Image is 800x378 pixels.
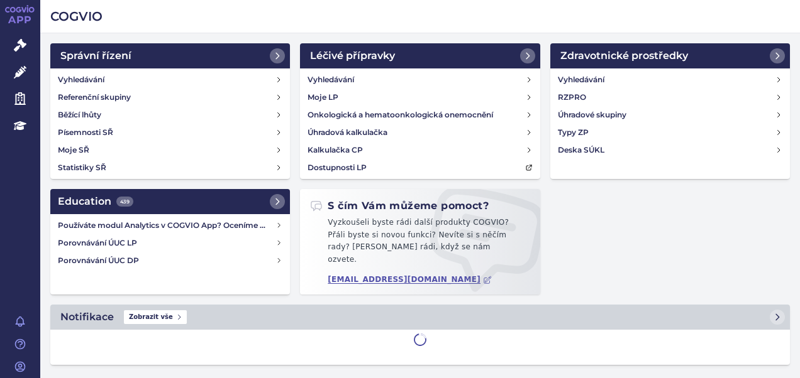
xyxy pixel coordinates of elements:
[303,141,537,159] a: Kalkulačka CP
[58,144,89,156] h4: Moje SŘ
[303,106,537,124] a: Onkologická a hematoonkologická onemocnění
[550,43,790,68] a: Zdravotnické prostředky
[308,109,493,121] h4: Onkologická a hematoonkologická onemocnění
[53,141,287,159] a: Moje SŘ
[310,48,395,63] h2: Léčivé přípravky
[58,161,106,174] h4: Statistiky SŘ
[53,252,287,269] a: Porovnávání ÚUC DP
[553,106,787,124] a: Úhradové skupiny
[53,71,287,89] a: Vyhledávání
[50,8,790,25] h2: COGVIO
[58,91,131,104] h4: Referenční skupiny
[558,91,586,104] h4: RZPRO
[53,124,287,141] a: Písemnosti SŘ
[300,43,540,68] a: Léčivé přípravky
[553,124,787,141] a: Typy ZP
[58,109,101,121] h4: Běžící lhůty
[116,197,133,207] span: 439
[58,254,275,267] h4: Porovnávání ÚUC DP
[303,89,537,106] a: Moje LP
[308,126,387,139] h4: Úhradová kalkulačka
[50,189,290,214] a: Education439
[53,89,287,106] a: Referenční skupiny
[124,310,187,324] span: Zobrazit vše
[53,234,287,252] a: Porovnávání ÚUC LP
[558,73,604,86] h4: Vyhledávání
[58,219,275,232] h4: Používáte modul Analytics v COGVIO App? Oceníme Vaši zpětnou vazbu!
[53,106,287,124] a: Běžící lhůty
[308,161,367,174] h4: Dostupnosti LP
[50,43,290,68] a: Správní řízení
[553,89,787,106] a: RZPRO
[310,199,489,213] h2: S čím Vám můžeme pomoct?
[60,310,114,325] h2: Notifikace
[310,217,530,271] p: Vyzkoušeli byste rádi další produkty COGVIO? Přáli byste si novou funkci? Nevíte si s něčím rady?...
[328,275,492,284] a: [EMAIL_ADDRESS][DOMAIN_NAME]
[53,159,287,176] a: Statistiky SŘ
[558,144,604,156] h4: Deska SÚKL
[558,126,589,139] h4: Typy ZP
[308,91,338,104] h4: Moje LP
[308,144,363,156] h4: Kalkulačka CP
[303,159,537,176] a: Dostupnosti LP
[58,237,275,249] h4: Porovnávání ÚUC LP
[50,305,790,330] a: NotifikaceZobrazit vše
[58,126,113,139] h4: Písemnosti SŘ
[303,71,537,89] a: Vyhledávání
[303,124,537,141] a: Úhradová kalkulačka
[553,141,787,159] a: Deska SÚKL
[58,73,104,86] h4: Vyhledávání
[560,48,688,63] h2: Zdravotnické prostředky
[308,73,354,86] h4: Vyhledávání
[58,194,133,209] h2: Education
[53,217,287,234] a: Používáte modul Analytics v COGVIO App? Oceníme Vaši zpětnou vazbu!
[60,48,131,63] h2: Správní řízení
[553,71,787,89] a: Vyhledávání
[558,109,626,121] h4: Úhradové skupiny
